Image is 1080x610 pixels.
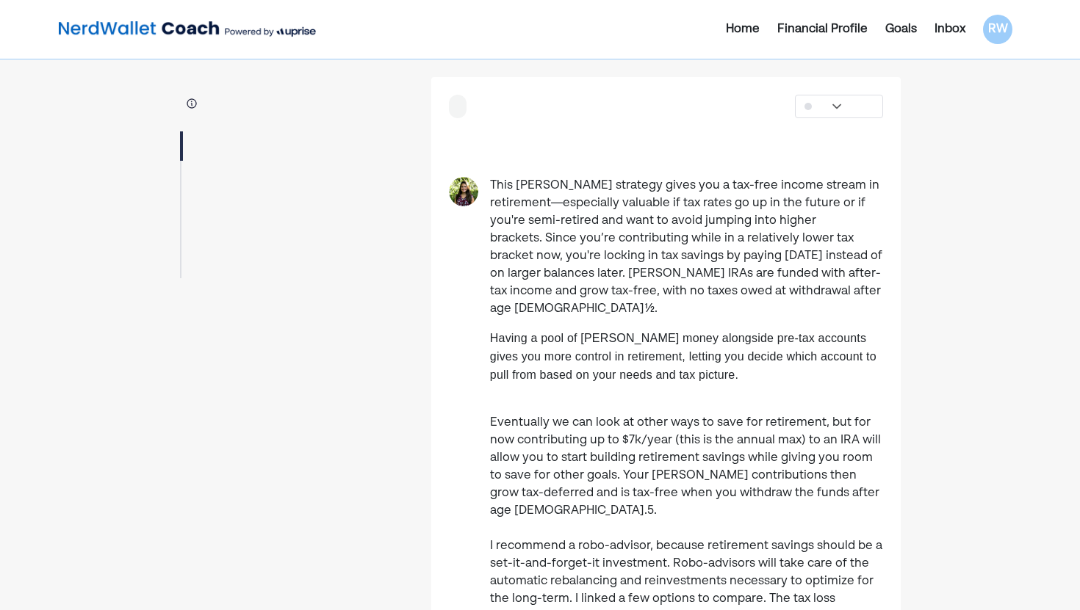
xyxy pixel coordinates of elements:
div: Inbox [935,21,965,38]
div: Financial Profile [777,21,868,38]
p: This [PERSON_NAME] strategy gives you a tax-free income stream in retirement—especially valuable ... [490,177,883,318]
span: Having a pool of [PERSON_NAME] money alongside pre-tax accounts gives you more control in retirem... [490,332,876,381]
div: Home [726,21,760,38]
div: RW [983,15,1012,44]
div: Goals [885,21,917,38]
